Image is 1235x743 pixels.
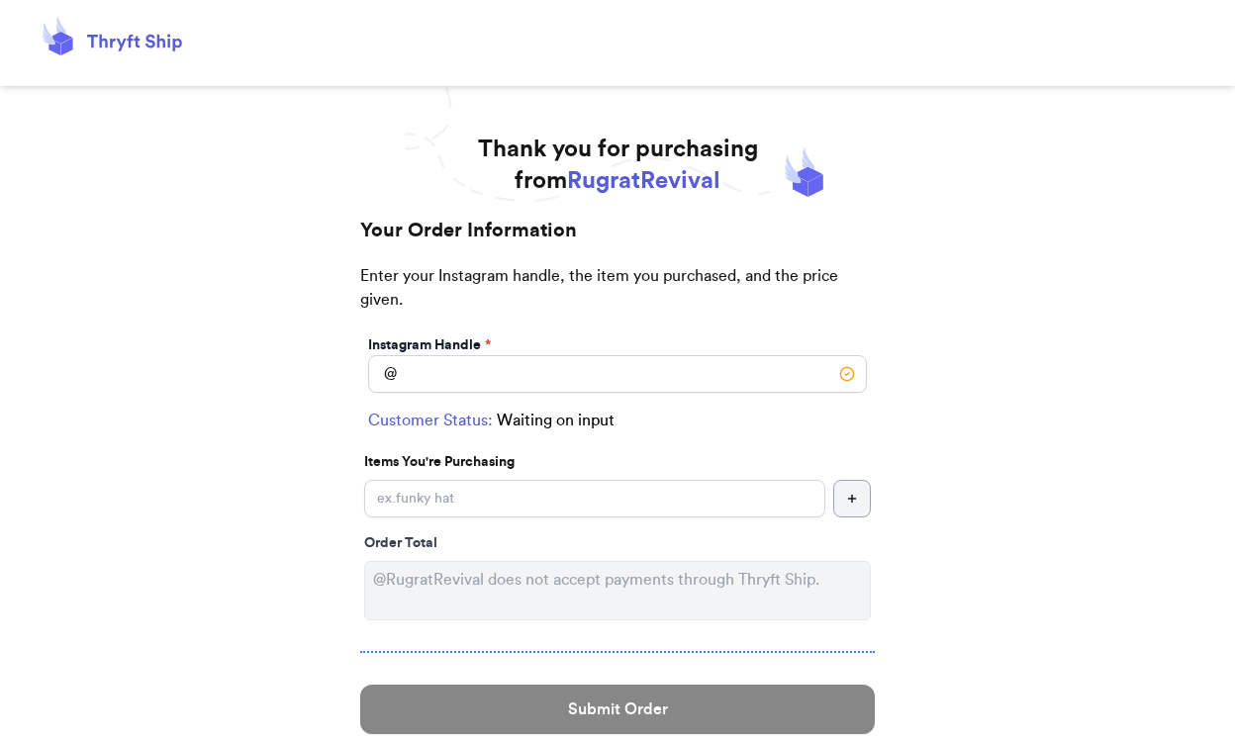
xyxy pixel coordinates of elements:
[368,355,397,393] div: @
[360,685,875,734] button: Submit Order
[368,409,493,432] span: Customer Status:
[360,217,875,264] h2: Your Order Information
[364,533,871,553] div: Order Total
[368,335,491,355] label: Instagram Handle
[567,169,720,193] span: RugratRevival
[364,480,825,517] input: ex.funky hat
[497,409,615,432] span: Waiting on input
[360,264,875,331] p: Enter your Instagram handle, the item you purchased, and the price given.
[364,452,871,472] p: Items You're Purchasing
[478,134,758,197] h1: Thank you for purchasing from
